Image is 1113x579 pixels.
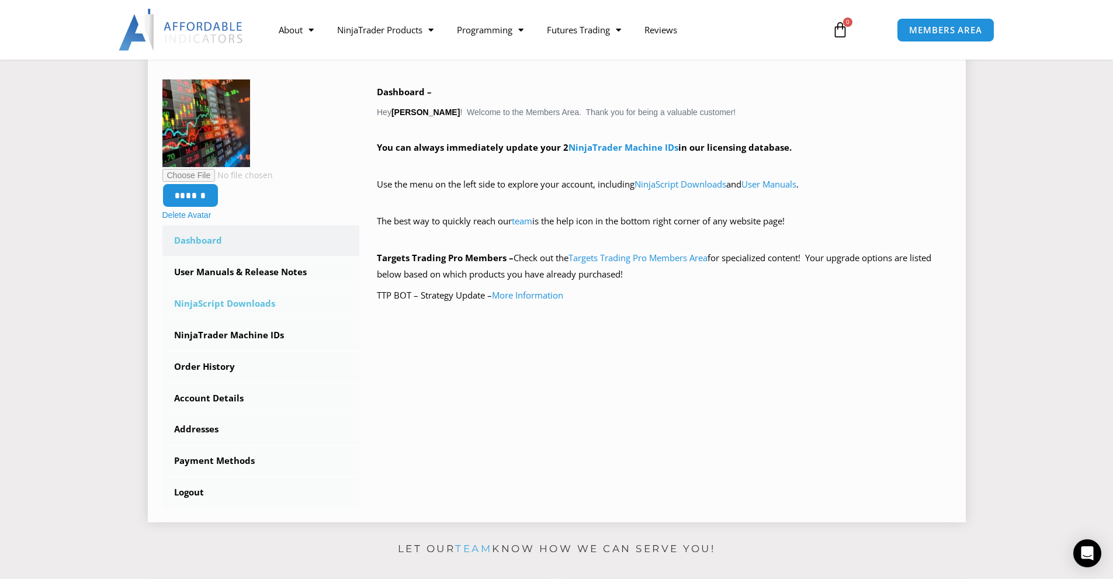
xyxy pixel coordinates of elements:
a: Logout [162,477,360,508]
a: NinjaTrader Products [325,16,445,43]
a: NinjaTrader Machine IDs [568,141,678,153]
img: LogoAI | Affordable Indicators – NinjaTrader [119,9,244,51]
strong: [PERSON_NAME] [391,108,460,117]
div: Open Intercom Messenger [1073,539,1101,567]
b: Dashboard – [377,86,432,98]
p: Let our know how we can serve you! [148,540,966,559]
p: The best way to quickly reach our is the help icon in the bottom right corner of any website page! [377,213,951,246]
a: team [512,215,532,227]
span: 0 [843,18,852,27]
a: Targets Trading Pro Members Area [568,252,708,264]
a: team [455,543,492,554]
img: avatar-150x150.jpg [162,79,250,167]
p: Check out the for specialized content! Your upgrade options are listed below based on which produ... [377,250,951,283]
a: 0 [814,13,866,47]
a: Delete Avatar [162,210,211,220]
a: NinjaScript Downloads [634,178,726,190]
a: NinjaScript Downloads [162,289,360,319]
a: Reviews [633,16,689,43]
nav: Menu [267,16,819,43]
a: User Manuals & Release Notes [162,257,360,287]
div: Hey ! Welcome to the Members Area. Thank you for being a valuable customer! [377,84,951,303]
p: Use the menu on the left side to explore your account, including and . [377,176,951,209]
nav: Account pages [162,226,360,508]
strong: Targets Trading Pro Members – [377,252,514,264]
a: Payment Methods [162,446,360,476]
span: MEMBERS AREA [909,26,982,34]
a: Futures Trading [535,16,633,43]
a: NinjaTrader Machine IDs [162,320,360,351]
a: User Manuals [741,178,796,190]
a: Dashboard [162,226,360,256]
a: More Information [492,289,563,301]
a: MEMBERS AREA [897,18,994,42]
a: Programming [445,16,535,43]
a: Account Details [162,383,360,414]
a: About [267,16,325,43]
a: Addresses [162,414,360,445]
a: Order History [162,352,360,382]
strong: You can always immediately update your 2 in our licensing database. [377,141,792,153]
p: TTP BOT – Strategy Update – [377,287,951,304]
